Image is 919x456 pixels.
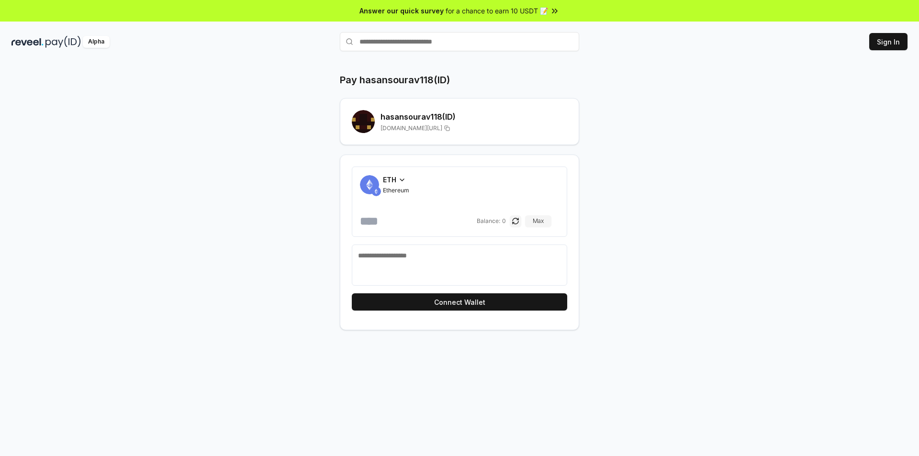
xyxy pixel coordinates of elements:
[383,175,396,185] span: ETH
[869,33,908,50] button: Sign In
[381,124,442,132] span: [DOMAIN_NAME][URL]
[352,293,567,311] button: Connect Wallet
[359,6,444,16] span: Answer our quick survey
[381,111,567,122] h2: hasansourav118 (ID)
[477,217,500,225] span: Balance:
[371,187,381,196] img: ETH.svg
[383,187,409,194] span: Ethereum
[502,217,506,225] span: 0
[11,36,44,48] img: reveel_dark
[340,73,450,87] h1: Pay hasansourav118(ID)
[83,36,110,48] div: Alpha
[525,215,551,227] button: Max
[446,6,548,16] span: for a chance to earn 10 USDT 📝
[45,36,81,48] img: pay_id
